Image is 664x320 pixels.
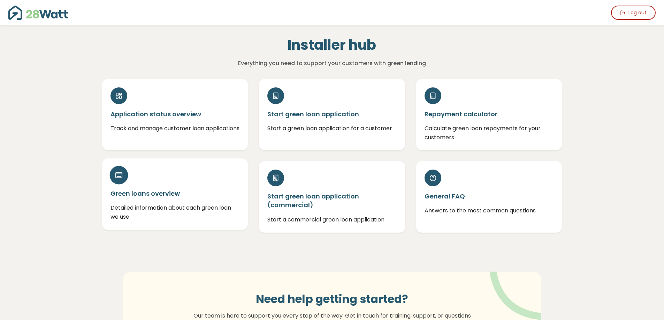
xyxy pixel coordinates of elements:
p: Answers to the most common questions [425,206,554,215]
h5: Green loans overview [110,189,240,198]
p: Track and manage customer loan applications [110,124,240,133]
p: Detailed information about each green loan we use [110,203,240,221]
h5: Application status overview [110,110,240,118]
h5: Start green loan application [267,110,397,118]
h5: Start green loan application (commercial) [267,192,397,209]
p: Everything you need to support your customers with green lending [181,59,483,68]
h3: Need help getting started? [189,292,475,306]
h5: General FAQ [425,192,554,201]
button: Log out [611,6,656,20]
p: Start a green loan application for a customer [267,124,397,133]
img: 28Watt [8,6,68,20]
p: Start a commercial green loan application [267,215,397,224]
h5: Repayment calculator [425,110,554,118]
h1: Installer hub [181,37,483,53]
p: Calculate green loan repayments for your customers [425,124,554,142]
